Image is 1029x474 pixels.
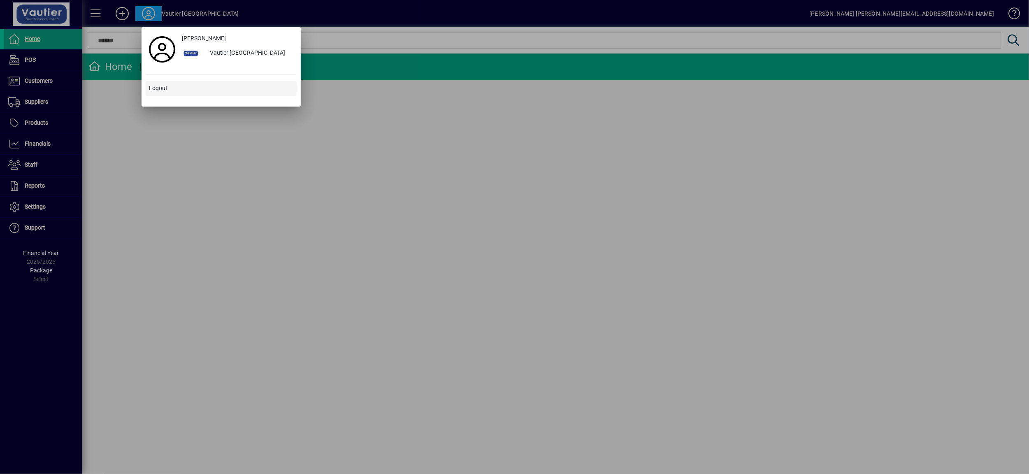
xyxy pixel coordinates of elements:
button: Vautier [GEOGRAPHIC_DATA] [179,46,297,61]
span: [PERSON_NAME] [182,34,226,43]
span: Logout [149,84,167,93]
a: Profile [146,42,179,57]
button: Logout [146,81,297,96]
div: Vautier [GEOGRAPHIC_DATA] [203,46,297,61]
a: [PERSON_NAME] [179,31,297,46]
